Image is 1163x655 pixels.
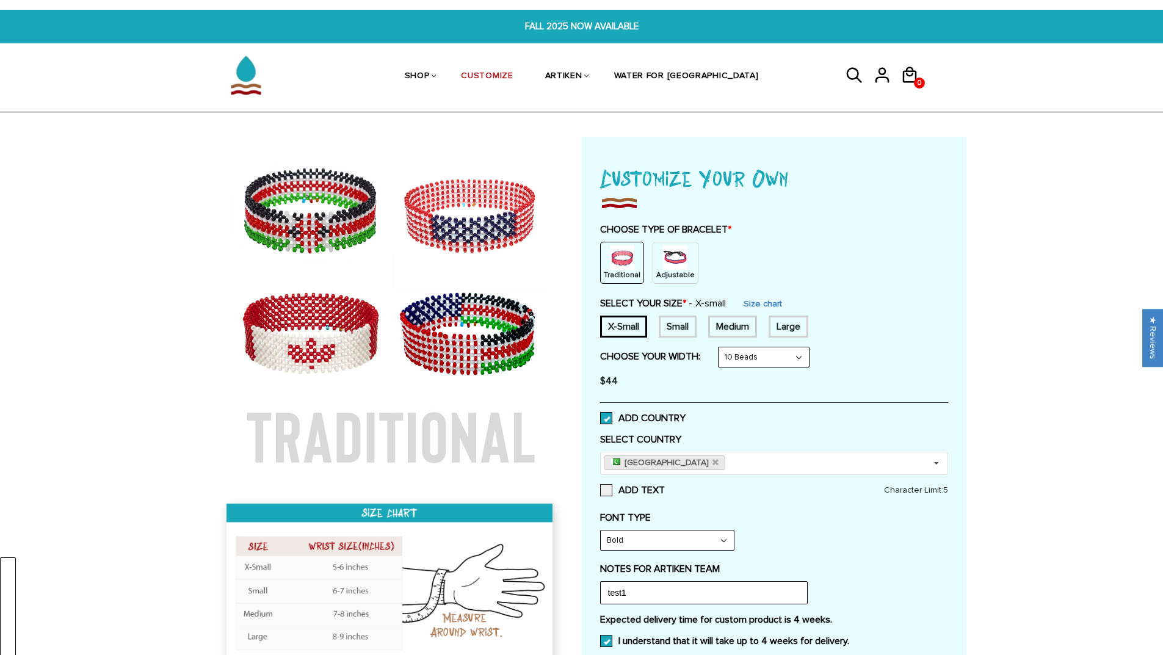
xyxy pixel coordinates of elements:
[600,375,618,387] span: $44
[604,270,640,280] p: Traditional
[600,194,638,211] img: imgboder_100x.png
[653,242,698,284] div: String
[656,270,695,280] p: Adjustable
[600,161,948,194] h1: Customize Your Own
[744,299,782,309] a: Size chart
[663,245,687,270] img: string.PNG
[600,635,849,647] label: I understand that it will take up to 4 weeks for delivery.
[915,74,924,92] span: 0
[405,45,430,108] a: SHOP
[357,20,807,34] span: FALL 2025 NOW AVAILABLE
[600,433,948,446] label: SELECT COUNTRY
[708,316,757,338] div: 7.5 inches
[884,484,948,496] span: Character Limit:
[600,512,948,524] label: FONT TYPE
[600,242,644,284] div: Non String
[610,245,634,270] img: non-string.png
[545,45,582,108] a: ARTIKEN
[600,350,700,363] label: CHOOSE YOUR WIDTH:
[461,45,513,108] a: CUSTOMIZE
[604,455,726,470] a: [GEOGRAPHIC_DATA]
[769,316,808,338] div: 8 inches
[600,297,726,309] label: SELECT YOUR SIZE
[900,88,928,90] a: 0
[600,613,948,626] label: Expected delivery time for custom product is 4 weeks.
[600,412,686,424] label: ADD COUNTRY
[600,484,948,496] label: ADD TEXT
[689,297,726,309] span: X-small
[659,316,697,338] div: 7 inches
[600,316,647,338] div: 6 inches
[600,563,948,575] label: NOTES FOR ARTIKEN TEAM
[614,45,759,108] a: WATER FOR [GEOGRAPHIC_DATA]
[600,223,948,236] label: CHOOSE TYPE OF BRACELET
[1142,309,1163,367] div: Click to open Judge.me floating reviews tab
[943,485,948,495] span: 5
[216,137,567,488] img: Traditional_2048x2048.jpg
